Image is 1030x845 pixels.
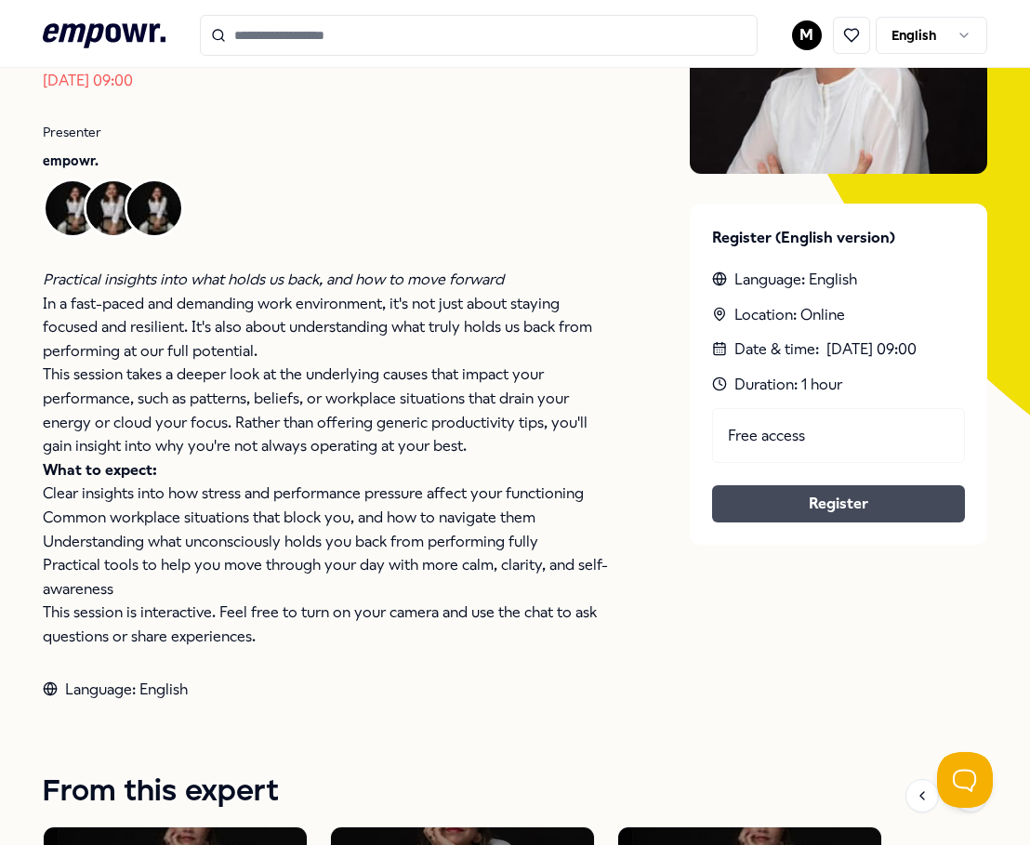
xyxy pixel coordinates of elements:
[200,15,758,56] input: Search for products, categories or subcategories
[86,181,140,235] img: Avatar
[43,506,615,530] p: Common workplace situations that block you, and how to navigate them
[43,769,279,815] h1: From this expert
[826,337,917,362] time: [DATE] 09:00
[43,601,615,648] p: This session is interactive. Feel free to turn on your camera and use the chat to ask questions o...
[712,408,965,464] div: Free access
[43,292,615,363] p: In a fast-paced and demanding work environment, it's not just about staying focused and resilient...
[43,461,157,479] strong: What to expect:
[43,363,615,457] p: This session takes a deeper look at the underlying causes that impact your performance, such as p...
[127,181,181,235] img: Avatar
[43,530,615,554] p: Understanding what unconsciously holds you back from performing fully
[43,271,504,288] em: Practical insights into what holds us back, and how to move forward
[712,268,965,292] div: Language: English
[43,482,615,506] p: Clear insights into how stress and performance pressure affect your functioning
[46,181,99,235] img: Avatar
[712,485,965,522] button: Register
[712,226,965,250] p: Register (English version)
[43,678,615,702] div: Language: English
[43,151,615,171] p: empowr.
[712,337,965,362] div: Date & time :
[43,72,133,89] time: [DATE] 09:00
[43,553,615,601] p: Practical tools to help you move through your day with more calm, clarity, and self-awareness
[43,122,615,142] p: Presenter
[937,752,993,808] iframe: Help Scout Beacon - Open
[712,373,965,397] div: Duration: 1 hour
[712,303,965,327] div: Location: Online
[792,20,822,50] button: M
